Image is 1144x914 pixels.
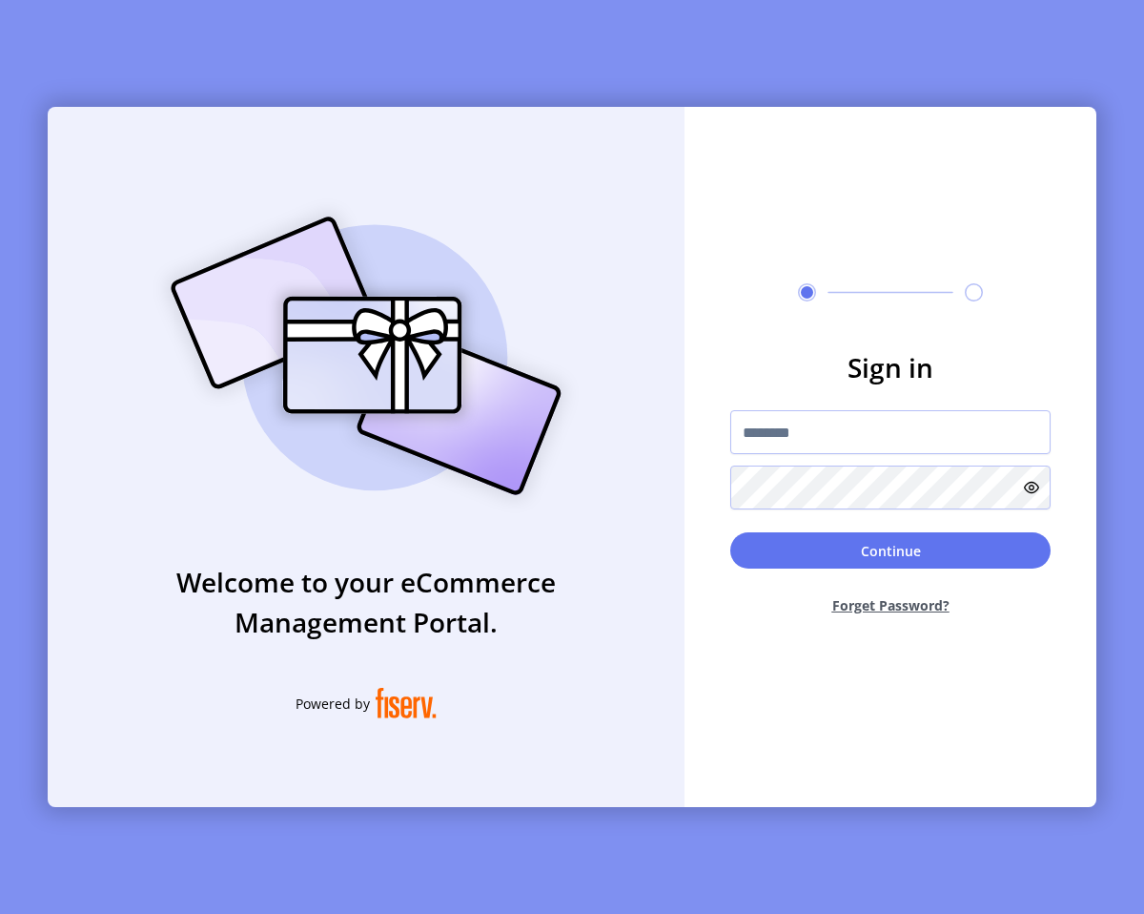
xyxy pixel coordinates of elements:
button: Continue [730,532,1051,569]
button: Forget Password? [730,580,1051,631]
h3: Welcome to your eCommerce Management Portal. [48,562,684,642]
h3: Sign in [730,347,1051,387]
img: card_Illustration.svg [142,196,590,516]
span: Powered by [296,694,370,714]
